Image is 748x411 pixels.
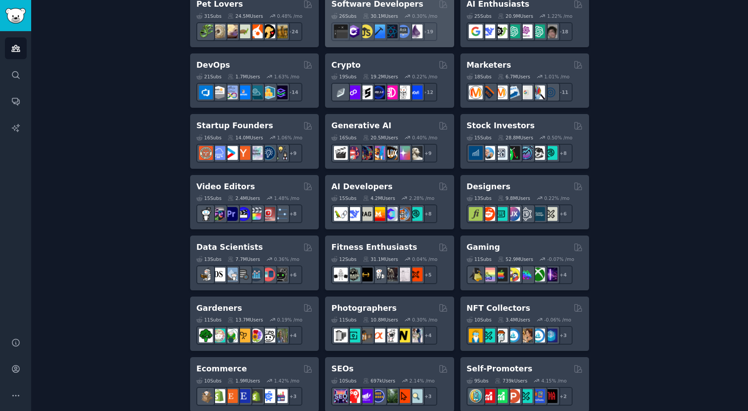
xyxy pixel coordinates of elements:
[419,22,437,41] div: + 19
[334,146,348,160] img: aivideo
[467,303,530,314] h2: NFT Collectors
[409,85,423,99] img: defi_
[409,378,435,384] div: 2.14 % /mo
[334,389,348,403] img: SEO_Digital_Marketing
[249,146,263,160] img: indiehackers
[236,24,250,38] img: turtle
[274,24,288,38] img: dogbreed
[196,60,230,71] h2: DevOps
[506,329,520,342] img: OpenSeaNFT
[236,207,250,221] img: VideoEditors
[346,85,360,99] img: 0xPolygon
[196,378,221,384] div: 10 Sub s
[419,144,437,163] div: + 9
[236,329,250,342] img: GardeningUK
[494,24,508,38] img: AItoolsCatalog
[384,85,398,99] img: defiblockchain
[199,85,213,99] img: azuredevops
[224,268,238,281] img: statistics
[346,146,360,160] img: dalle2
[346,268,360,281] img: GymMotivation
[396,207,410,221] img: llmops
[467,120,535,131] h2: Stock Investors
[531,85,545,99] img: MarketingResearch
[196,73,221,80] div: 21 Sub s
[412,73,438,80] div: 0.22 % /mo
[544,73,569,80] div: 1.01 % /mo
[196,195,221,201] div: 15 Sub s
[409,268,423,281] img: personaltraining
[531,24,545,38] img: chatgpt_prompts_
[469,329,483,342] img: NFTExchange
[469,207,483,221] img: typography
[469,268,483,281] img: linux_gaming
[498,256,533,262] div: 52.9M Users
[224,146,238,160] img: startup
[384,268,398,281] img: fitness30plus
[274,195,300,201] div: 1.48 % /mo
[211,329,225,342] img: succulents
[467,195,492,201] div: 13 Sub s
[284,22,302,41] div: + 24
[554,265,573,284] div: + 4
[467,378,489,384] div: 9 Sub s
[236,146,250,160] img: ycombinator
[494,268,508,281] img: macgaming
[224,85,238,99] img: Docker_DevOps
[544,24,557,38] img: ArtificalIntelligence
[481,24,495,38] img: DeepSeek
[481,329,495,342] img: NFTMarketplace
[249,24,263,38] img: cockatiel
[384,207,398,221] img: OpenSourceAI
[284,144,302,163] div: + 9
[554,144,573,163] div: + 8
[228,378,260,384] div: 1.9M Users
[396,329,410,342] img: Nikon
[554,204,573,223] div: + 6
[384,329,398,342] img: canon
[228,13,263,19] div: 24.5M Users
[331,317,356,323] div: 11 Sub s
[396,389,410,403] img: GoogleSearchConsole
[331,134,356,141] div: 16 Sub s
[467,256,492,262] div: 11 Sub s
[495,378,527,384] div: 739k Users
[363,13,398,19] div: 30.1M Users
[547,13,573,19] div: 1.22 % /mo
[384,24,398,38] img: reactnative
[494,207,508,221] img: UI_Design
[531,329,545,342] img: OpenseaMarket
[519,268,533,281] img: gamers
[469,146,483,160] img: dividends
[331,242,417,253] h2: Fitness Enthusiasts
[331,73,356,80] div: 19 Sub s
[274,329,288,342] img: GardenersWorld
[228,256,260,262] div: 7.7M Users
[284,83,302,102] div: + 14
[274,389,288,403] img: ecommerce_growth
[419,326,437,345] div: + 4
[359,85,373,99] img: ethstaker
[284,204,302,223] div: + 8
[274,85,288,99] img: PlatformEngineers
[409,329,423,342] img: WeddingPhotography
[498,317,530,323] div: 3.4M Users
[547,256,574,262] div: -0.07 % /mo
[409,389,423,403] img: The_SEO
[284,265,302,284] div: + 6
[544,329,557,342] img: DigitalItems
[249,207,263,221] img: finalcutpro
[211,389,225,403] img: shopify
[334,329,348,342] img: analog
[224,389,238,403] img: Etsy
[199,146,213,160] img: EntrepreneurRideAlong
[199,389,213,403] img: dropship
[274,73,300,80] div: 1.63 % /mo
[334,24,348,38] img: software
[506,268,520,281] img: GamerPals
[544,389,557,403] img: TestMyApp
[554,22,573,41] div: + 18
[274,256,300,262] div: 0.36 % /mo
[331,13,356,19] div: 26 Sub s
[334,268,348,281] img: GYM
